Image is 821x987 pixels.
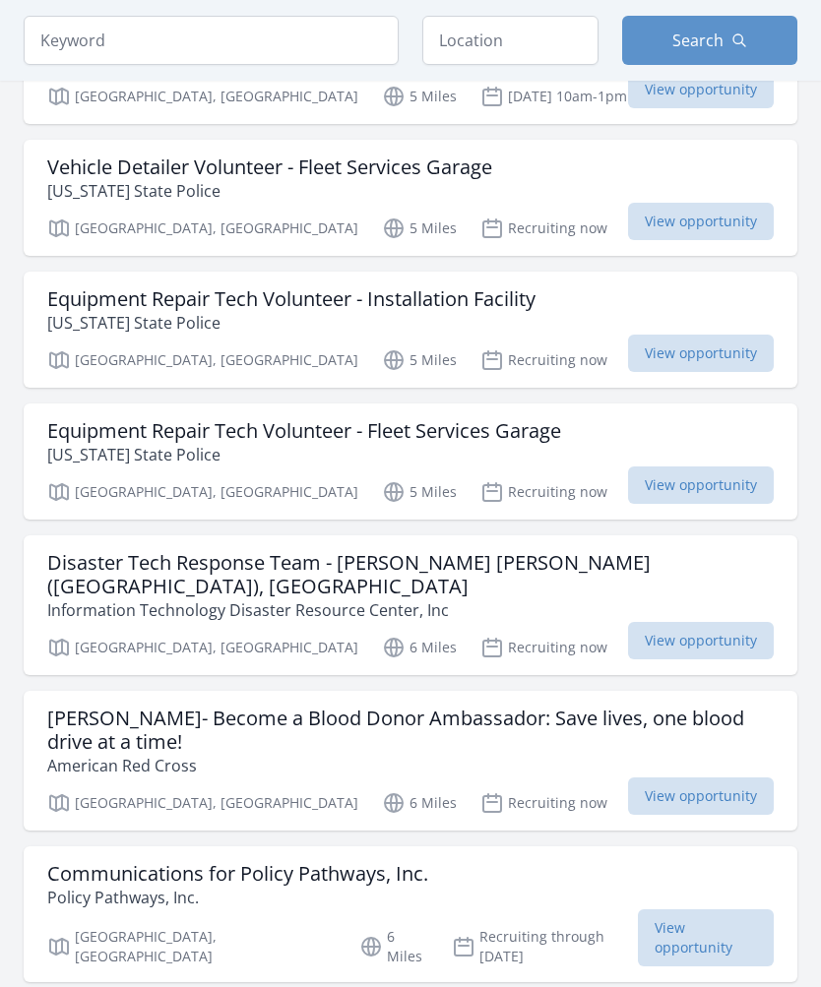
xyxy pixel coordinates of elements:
[47,707,774,754] h3: [PERSON_NAME]- Become a Blood Donor Ambassador: Save lives, one blood drive at a time!
[628,335,774,372] span: View opportunity
[382,791,457,815] p: 6 Miles
[24,272,797,388] a: Equipment Repair Tech Volunteer - Installation Facility [US_STATE] State Police [GEOGRAPHIC_DATA]...
[24,846,797,982] a: Communications for Policy Pathways, Inc. Policy Pathways, Inc. [GEOGRAPHIC_DATA], [GEOGRAPHIC_DAT...
[47,155,492,179] h3: Vehicle Detailer Volunteer - Fleet Services Garage
[47,179,492,203] p: [US_STATE] State Police
[47,791,358,815] p: [GEOGRAPHIC_DATA], [GEOGRAPHIC_DATA]
[24,691,797,831] a: [PERSON_NAME]- Become a Blood Donor Ambassador: Save lives, one blood drive at a time! American R...
[24,535,797,675] a: Disaster Tech Response Team - [PERSON_NAME] [PERSON_NAME] ([GEOGRAPHIC_DATA]), [GEOGRAPHIC_DATA] ...
[480,791,607,815] p: Recruiting now
[47,480,358,504] p: [GEOGRAPHIC_DATA], [GEOGRAPHIC_DATA]
[24,16,399,65] input: Keyword
[47,287,536,311] h3: Equipment Repair Tech Volunteer - Installation Facility
[622,16,798,65] button: Search
[480,636,607,659] p: Recruiting now
[480,348,607,372] p: Recruiting now
[47,598,774,622] p: Information Technology Disaster Resource Center, Inc
[628,203,774,240] span: View opportunity
[47,216,358,240] p: [GEOGRAPHIC_DATA], [GEOGRAPHIC_DATA]
[47,551,774,598] h3: Disaster Tech Response Team - [PERSON_NAME] [PERSON_NAME] ([GEOGRAPHIC_DATA]), [GEOGRAPHIC_DATA]
[47,85,358,108] p: [GEOGRAPHIC_DATA], [GEOGRAPHIC_DATA]
[47,443,561,466] p: [US_STATE] State Police
[47,636,358,659] p: [GEOGRAPHIC_DATA], [GEOGRAPHIC_DATA]
[47,419,561,443] h3: Equipment Repair Tech Volunteer - Fleet Services Garage
[24,140,797,256] a: Vehicle Detailer Volunteer - Fleet Services Garage [US_STATE] State Police [GEOGRAPHIC_DATA], [GE...
[480,480,607,504] p: Recruiting now
[480,216,607,240] p: Recruiting now
[452,927,638,966] p: Recruiting through [DATE]
[638,909,774,966] span: View opportunity
[480,85,627,108] p: [DATE] 10am-1pm
[628,622,774,659] span: View opportunity
[47,862,428,886] h3: Communications for Policy Pathways, Inc.
[382,85,457,108] p: 5 Miles
[359,927,428,966] p: 6 Miles
[628,71,774,108] span: View opportunity
[47,754,774,777] p: American Red Cross
[382,348,457,372] p: 5 Miles
[24,403,797,520] a: Equipment Repair Tech Volunteer - Fleet Services Garage [US_STATE] State Police [GEOGRAPHIC_DATA]...
[382,480,457,504] p: 5 Miles
[382,216,457,240] p: 5 Miles
[672,29,724,52] span: Search
[382,636,457,659] p: 6 Miles
[47,927,336,966] p: [GEOGRAPHIC_DATA], [GEOGRAPHIC_DATA]
[47,886,428,909] p: Policy Pathways, Inc.
[628,466,774,504] span: View opportunity
[47,348,358,372] p: [GEOGRAPHIC_DATA], [GEOGRAPHIC_DATA]
[628,777,774,815] span: View opportunity
[47,311,536,335] p: [US_STATE] State Police
[422,16,599,65] input: Location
